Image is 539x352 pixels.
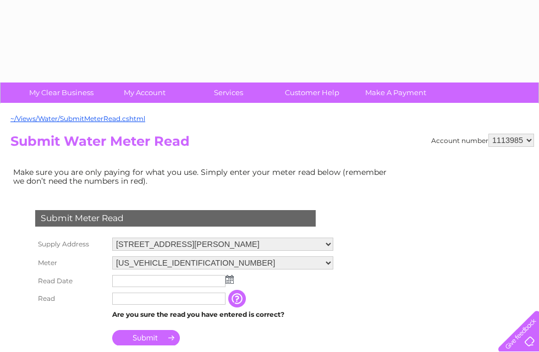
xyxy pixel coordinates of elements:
a: My Clear Business [16,82,107,103]
a: My Account [100,82,190,103]
a: Services [183,82,274,103]
td: Make sure you are only paying for what you use. Simply enter your meter read below (remember we d... [10,165,395,188]
td: Are you sure the read you have entered is correct? [109,307,336,322]
th: Read [32,290,109,307]
input: Information [228,290,248,307]
input: Submit [112,330,180,345]
th: Read Date [32,272,109,290]
th: Meter [32,254,109,272]
a: Customer Help [267,82,358,103]
th: Supply Address [32,235,109,254]
a: Make A Payment [350,82,441,103]
a: ~/Views/Water/SubmitMeterRead.cshtml [10,114,145,123]
div: Submit Meter Read [35,210,316,227]
div: Account number [431,134,534,147]
h2: Submit Water Meter Read [10,134,534,155]
img: ... [226,275,234,284]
